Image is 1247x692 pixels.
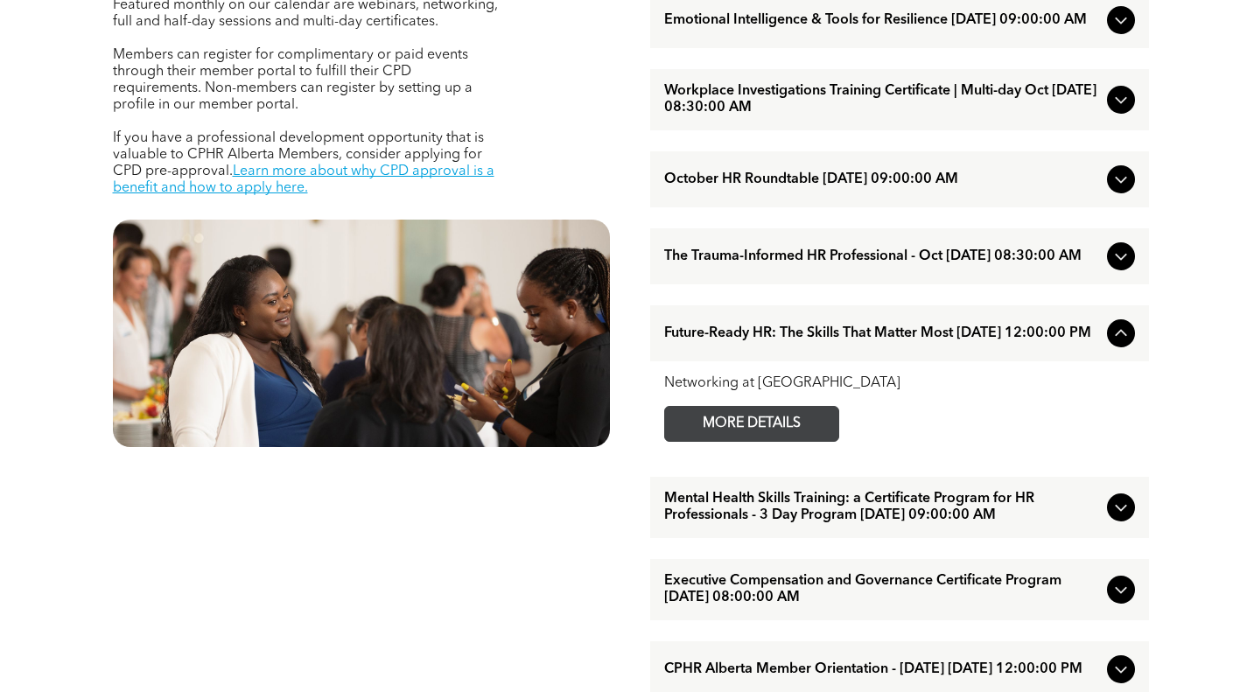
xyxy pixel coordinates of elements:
span: Executive Compensation and Governance Certificate Program [DATE] 08:00:00 AM [664,573,1100,606]
span: Emotional Intelligence & Tools for Resilience [DATE] 09:00:00 AM [664,12,1100,29]
div: Networking at [GEOGRAPHIC_DATA] [664,375,1135,392]
span: The Trauma-Informed HR Professional - Oct [DATE] 08:30:00 AM [664,248,1100,265]
span: CPHR Alberta Member Orientation - [DATE] [DATE] 12:00:00 PM [664,661,1100,678]
span: Mental Health Skills Training: a Certificate Program for HR Professionals - 3 Day Program [DATE] ... [664,491,1100,524]
a: Learn more about why CPD approval is a benefit and how to apply here. [113,164,494,195]
span: Future-Ready HR: The Skills That Matter Most [DATE] 12:00:00 PM [664,325,1100,342]
a: MORE DETAILS [664,406,839,442]
span: Members can register for complimentary or paid events through their member portal to fulfill thei... [113,48,473,112]
span: If you have a professional development opportunity that is valuable to CPHR Alberta Members, cons... [113,131,484,178]
span: MORE DETAILS [683,407,821,441]
span: Workplace Investigations Training Certificate | Multi-day Oct [DATE] 08:30:00 AM [664,83,1100,116]
span: October HR Roundtable [DATE] 09:00:00 AM [664,171,1100,188]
